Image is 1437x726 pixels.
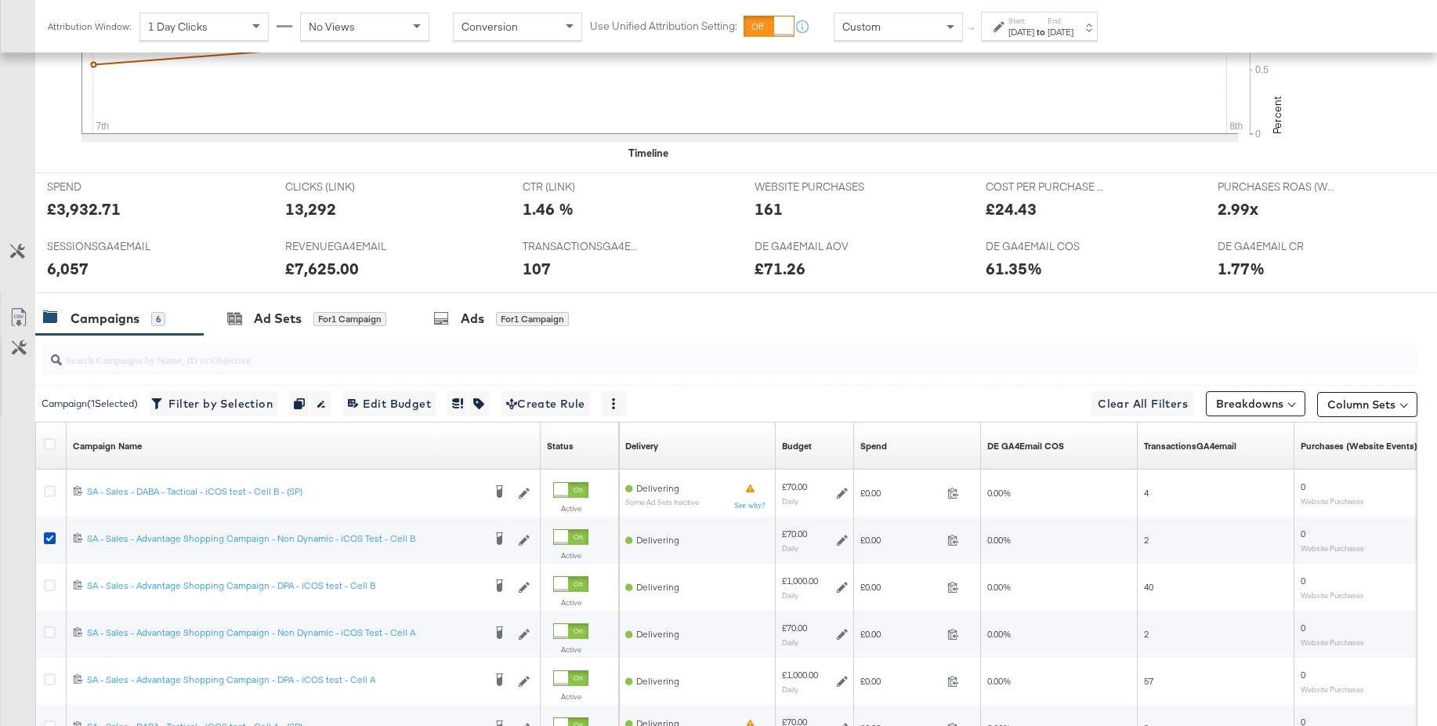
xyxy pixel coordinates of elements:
sub: Daily [782,637,798,647]
label: Use Unified Attribution Setting: [590,19,737,34]
sub: Website Purchases [1301,684,1364,694]
div: Delivery [625,440,658,452]
span: 0 [1301,481,1305,492]
sub: Website Purchases [1301,496,1364,506]
div: £24.43 [986,198,1037,220]
label: Active [553,550,588,561]
span: Edit Budget [348,394,431,414]
span: 0 [1301,669,1305,681]
span: 1 Day Clicks [148,20,208,34]
span: DE GA4EMAIL AOV [755,239,872,254]
input: Search Campaigns by Name, ID or Objective [62,338,1292,368]
span: CTR (LINK) [523,180,640,194]
label: Active [553,503,588,514]
span: 57 [1144,675,1153,687]
div: 2.99x [1218,198,1258,220]
a: SA - Sales - Advantage Shopping Campaign - DPA - iCOS test - Cell A [87,673,483,689]
span: Clear All Filters [1098,394,1188,414]
sub: Daily [782,543,798,553]
sub: Daily [782,684,798,694]
div: Campaign Name [73,440,142,452]
div: Ads [461,310,484,328]
sub: Some Ad Sets Inactive [625,498,699,506]
div: 13,292 [285,198,336,220]
div: £70.00 [782,528,807,540]
div: £70.00 [782,481,807,493]
div: [DATE] [1048,26,1073,38]
div: £3,932.71 [47,198,121,220]
div: £7,625.00 [285,257,359,280]
a: Transactions - The total number of transactions [1144,440,1236,452]
span: Create Rule [506,394,585,414]
span: PURCHASES ROAS (WEBSITE EVENTS) [1218,180,1335,194]
a: SA - Sales - DABA - Tactical - iCOS test - Cell B - (SP) [87,485,483,501]
div: for 1 Campaign [313,312,386,326]
div: SA - Sales - Advantage Shopping Campaign - Non Dynamic - iCOS Test - Cell B [87,532,483,545]
span: Conversion [462,20,518,34]
sub: Daily [782,590,798,600]
div: Timeline [628,146,668,161]
a: SA - Sales - Advantage Shopping Campaign - Non Dynamic - iCOS Test - Cell A [87,626,483,642]
div: Status [547,440,574,452]
button: Edit Budget [343,391,436,416]
div: Attribution Window: [47,21,132,32]
span: £0.00 [860,534,941,546]
a: The maximum amount you're willing to spend on your ads, on average each day or over the lifetime ... [782,440,812,452]
span: £0.00 [860,487,941,499]
div: Spend [860,440,887,452]
div: £1,000.00 [782,669,818,681]
div: SA - Sales - Advantage Shopping Campaign - DPA - iCOS test - Cell B [87,579,483,592]
a: DE NET COS GA4Email [987,440,1064,452]
span: No Views [309,20,355,34]
div: £1,000.00 [782,575,818,587]
div: 1.46 % [523,198,574,220]
span: £0.00 [860,628,941,640]
label: End: [1048,16,1073,26]
div: 61.35% [986,257,1042,280]
div: SA - Sales - Advantage Shopping Campaign - Non Dynamic - iCOS Test - Cell A [87,626,483,639]
button: Column Sets [1317,392,1417,417]
div: 6 [151,312,165,326]
a: The number of times a purchase was made tracked by your Custom Audience pixel on your website aft... [1301,440,1417,452]
span: 0.00% [987,628,1011,640]
span: £0.00 [860,581,941,593]
span: 4 [1144,487,1149,499]
div: [DATE] [1008,26,1034,38]
div: SA - Sales - Advantage Shopping Campaign - DPA - iCOS test - Cell A [87,673,483,686]
div: £70.00 [782,622,807,634]
div: 107 [523,257,551,280]
span: COST PER PURCHASE (WEBSITE EVENTS) [986,180,1103,194]
span: 40 [1144,581,1153,593]
button: Clear All Filters [1091,391,1194,416]
div: TransactionsGA4email [1144,440,1236,452]
label: Active [553,692,588,702]
span: 0.00% [987,581,1011,593]
span: 0.00% [987,675,1011,687]
span: Delivering [636,482,679,494]
span: 2 [1144,628,1149,640]
a: Shows the current state of your Ad Campaign. [547,440,574,452]
span: ↑ [965,27,979,32]
label: Start: [1008,16,1034,26]
a: The total amount spent to date. [860,440,887,452]
div: Campaign ( 1 Selected) [42,397,138,411]
a: SA - Sales - Advantage Shopping Campaign - DPA - iCOS test - Cell B [87,579,483,595]
span: DE GA4EMAIL CR [1218,239,1335,254]
span: REVENUEGA4EMAIL [285,239,403,254]
a: Your campaign name. [73,440,142,452]
span: £0.00 [860,675,941,687]
text: Percent [1270,96,1284,134]
span: 0.00% [987,487,1011,499]
span: 0 [1301,528,1305,539]
strong: to [1034,26,1048,38]
span: Delivering [636,581,679,593]
span: Delivering [636,534,679,546]
div: Ad Sets [254,310,302,328]
span: DE GA4EMAIL COS [986,239,1103,254]
span: Filter by Selection [154,394,273,414]
div: DE GA4Email COS [987,440,1064,452]
span: 0 [1301,622,1305,633]
button: Breakdowns [1206,391,1305,416]
span: TRANSACTIONSGA4EMAIL [523,239,640,254]
sub: Daily [782,496,798,506]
